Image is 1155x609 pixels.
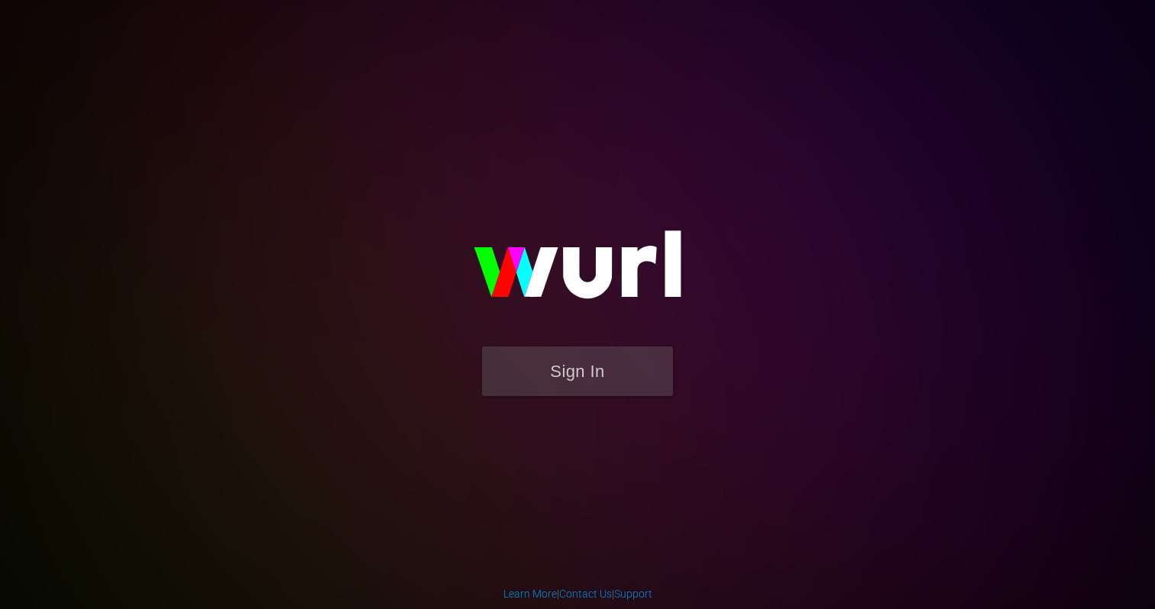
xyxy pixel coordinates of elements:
[482,346,673,396] button: Sign In
[614,588,652,600] a: Support
[503,588,557,600] a: Learn More
[503,586,652,601] div: | |
[559,588,612,600] a: Contact Us
[425,198,730,346] img: wurl-logo-on-black-223613ac3d8ba8fe6dc639794a292ebdb59501304c7dfd60c99c58986ef67473.svg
